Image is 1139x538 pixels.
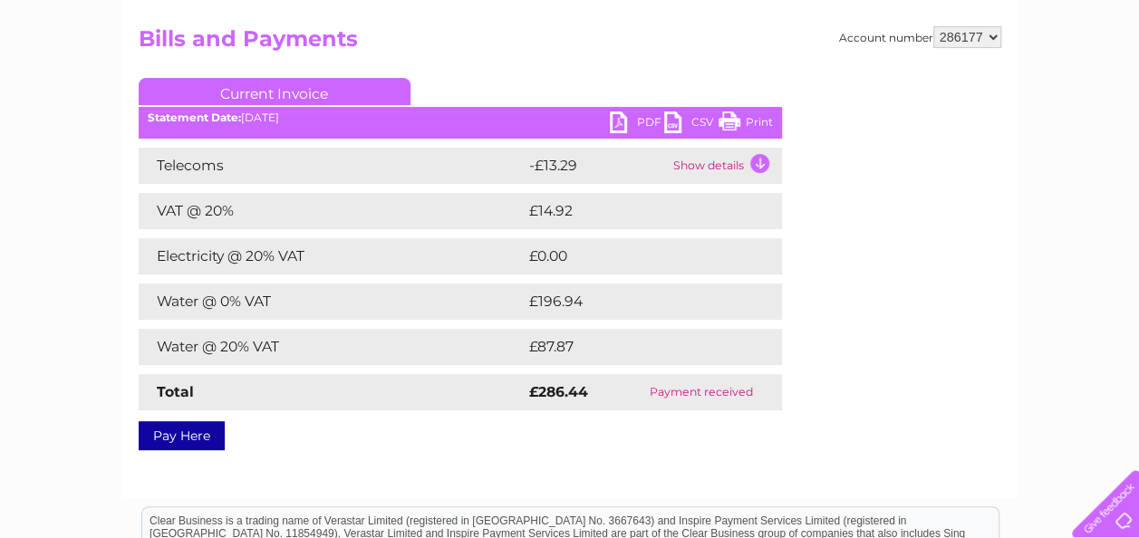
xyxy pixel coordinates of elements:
td: Telecoms [139,148,525,184]
td: £0.00 [525,238,740,274]
a: Telecoms [916,77,970,91]
strong: £286.44 [529,383,588,400]
td: Electricity @ 20% VAT [139,238,525,274]
h2: Bills and Payments [139,26,1001,61]
a: 0333 014 3131 [797,9,922,32]
a: Blog [981,77,1008,91]
img: logo.png [40,47,132,102]
div: Clear Business is a trading name of Verastar Limited (registered in [GEOGRAPHIC_DATA] No. 3667643... [142,10,999,88]
td: Water @ 0% VAT [139,283,525,320]
a: Current Invoice [139,78,410,105]
div: [DATE] [139,111,782,124]
div: Account number [839,26,1001,48]
strong: Total [157,383,194,400]
a: CSV [664,111,719,138]
a: Log out [1079,77,1122,91]
a: Pay Here [139,421,225,450]
td: Show details [669,148,782,184]
a: Energy [865,77,905,91]
b: Statement Date: [148,110,241,124]
td: -£13.29 [525,148,669,184]
td: £196.94 [525,283,749,320]
a: Water [820,77,854,91]
td: £14.92 [525,193,744,229]
td: VAT @ 20% [139,193,525,229]
td: Water @ 20% VAT [139,329,525,365]
a: PDF [610,111,664,138]
a: Contact [1018,77,1063,91]
a: Print [719,111,773,138]
td: £87.87 [525,329,745,365]
td: Payment received [622,374,782,410]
